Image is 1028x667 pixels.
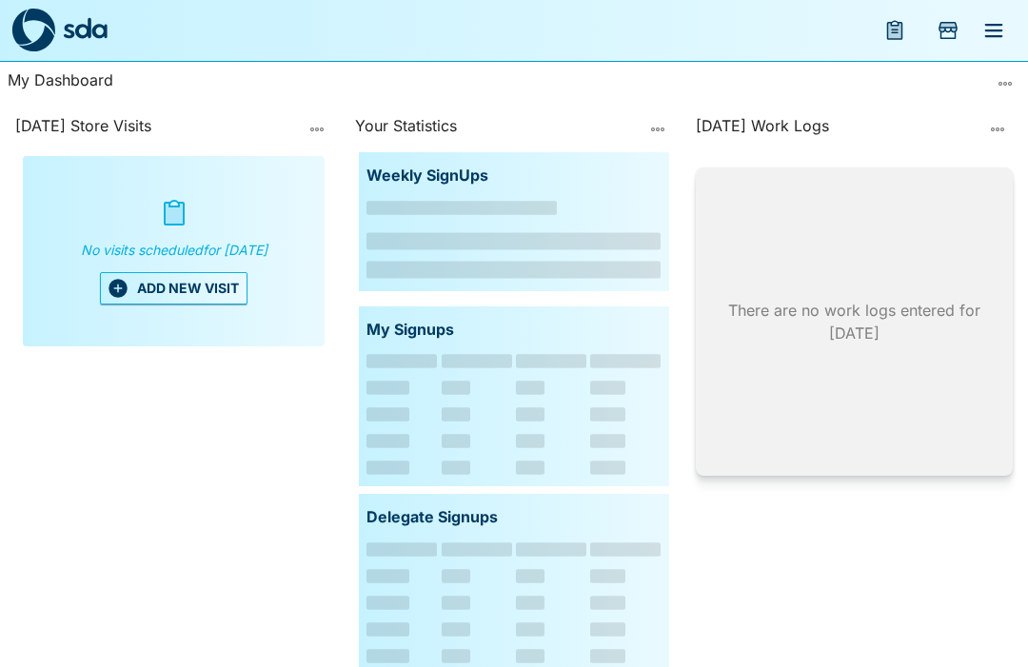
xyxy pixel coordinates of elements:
[366,164,488,188] p: Weekly SignUps
[366,318,454,343] p: My Signups
[366,505,498,530] p: Delegate Signups
[63,17,108,39] img: sda-logotype.svg
[8,69,990,99] div: My Dashboard
[925,8,971,53] button: Add Store Visit
[872,8,918,53] button: menu
[11,9,55,52] img: sda-logo-dark.svg
[696,114,979,145] div: [DATE] Work Logs
[726,299,982,344] p: There are no work logs entered for [DATE]
[15,114,298,145] div: [DATE] Store Visits
[971,8,1017,53] button: menu
[73,228,275,272] p: No visits scheduled for [DATE]
[990,69,1020,99] button: more
[355,114,638,145] div: Your Statistics
[100,272,247,304] button: ADD NEW VISIT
